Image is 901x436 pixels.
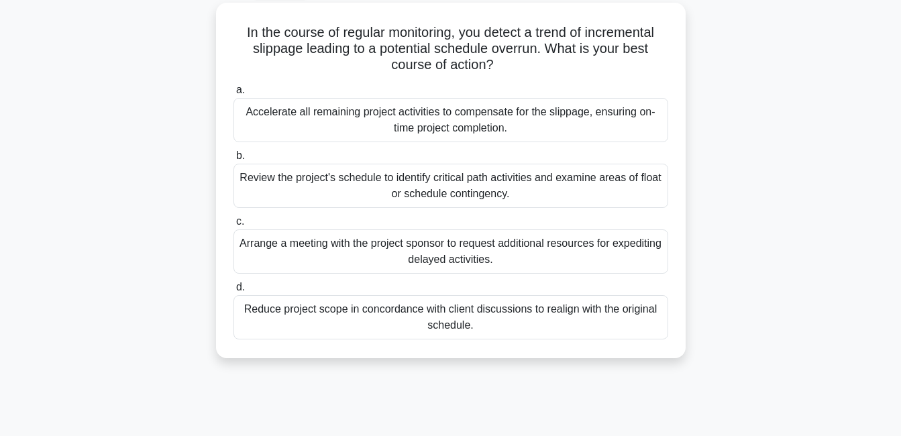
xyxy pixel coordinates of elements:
span: c. [236,215,244,227]
div: Accelerate all remaining project activities to compensate for the slippage, ensuring on-time proj... [233,98,668,142]
div: Review the project's schedule to identify critical path activities and examine areas of float or ... [233,164,668,208]
div: Reduce project scope in concordance with client discussions to realign with the original schedule. [233,295,668,339]
span: d. [236,281,245,292]
span: a. [236,84,245,95]
span: b. [236,150,245,161]
h5: In the course of regular monitoring, you detect a trend of incremental slippage leading to a pote... [232,24,670,74]
div: Arrange a meeting with the project sponsor to request additional resources for expediting delayed... [233,229,668,274]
